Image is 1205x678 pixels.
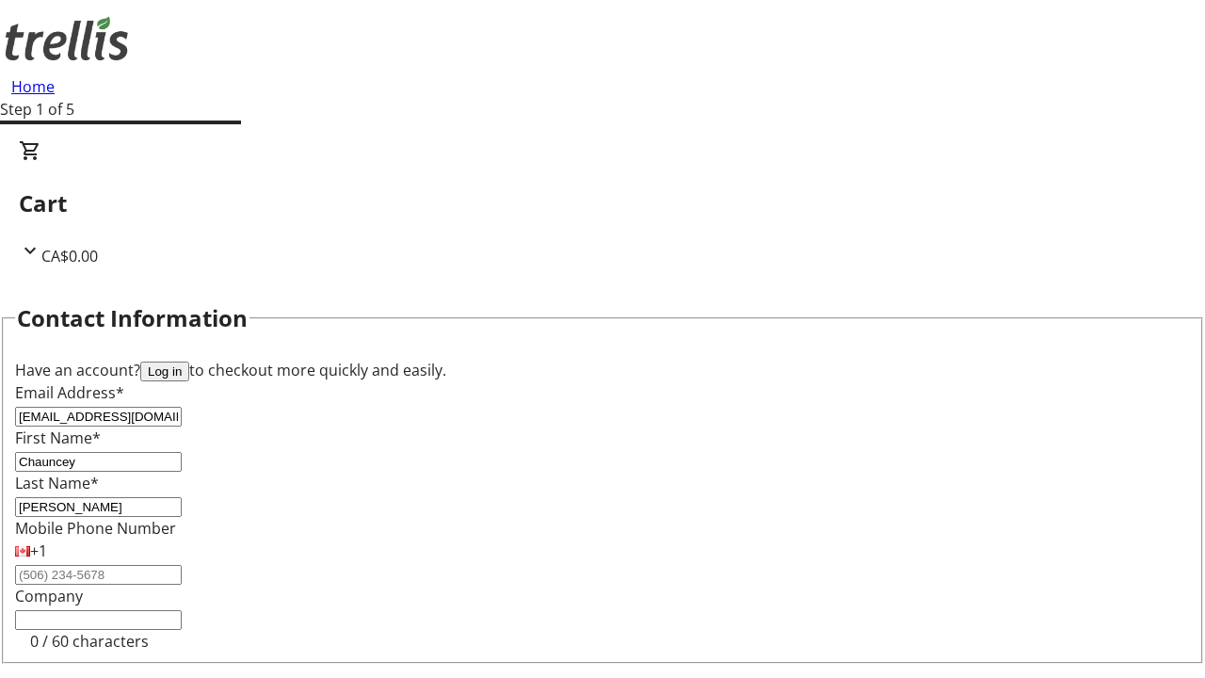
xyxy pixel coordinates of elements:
[15,359,1190,381] div: Have an account? to checkout more quickly and easily.
[15,473,99,493] label: Last Name*
[15,586,83,606] label: Company
[15,565,182,585] input: (506) 234-5678
[17,301,248,335] h2: Contact Information
[19,139,1186,267] div: CartCA$0.00
[15,382,124,403] label: Email Address*
[41,246,98,266] span: CA$0.00
[140,362,189,381] button: Log in
[15,518,176,539] label: Mobile Phone Number
[30,631,149,652] tr-character-limit: 0 / 60 characters
[19,186,1186,220] h2: Cart
[15,428,101,448] label: First Name*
